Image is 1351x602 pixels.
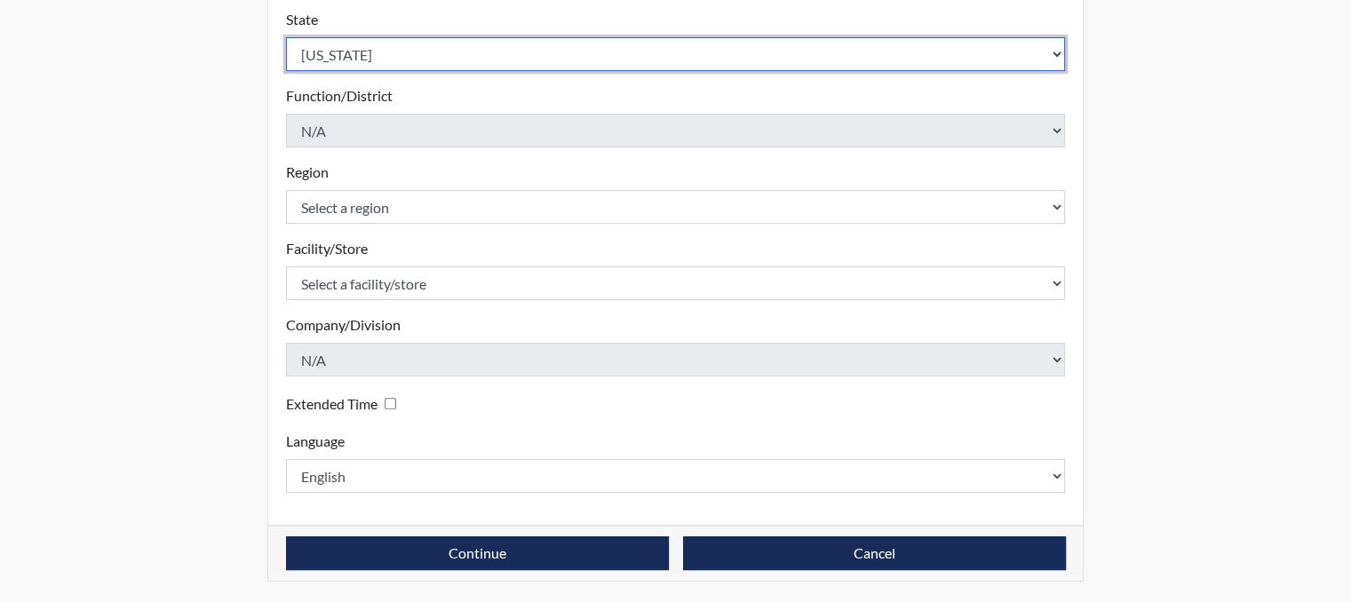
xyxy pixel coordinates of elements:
[286,162,329,183] label: Region
[286,9,318,30] label: State
[286,314,401,336] label: Company/Division
[286,238,368,259] label: Facility/Store
[286,431,345,452] label: Language
[286,393,377,415] label: Extended Time
[286,85,393,107] label: Function/District
[286,391,403,416] div: Checking this box will provide the interviewee with an accomodation of extra time to answer each ...
[683,536,1066,570] button: Cancel
[286,536,669,570] button: Continue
